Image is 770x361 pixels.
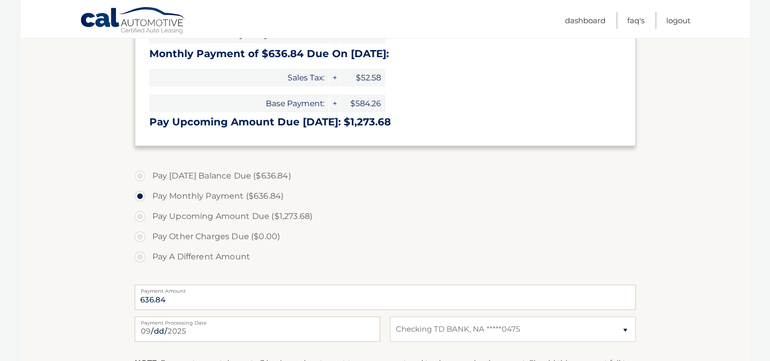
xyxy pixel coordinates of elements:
a: FAQ's [627,12,644,29]
a: Cal Automotive [80,7,186,36]
label: Pay A Different Amount [135,247,636,267]
span: Sales Tax: [149,69,329,86]
span: + [329,95,339,112]
span: $52.58 [340,69,385,86]
h3: Pay Upcoming Amount Due [DATE]: $1,273.68 [149,116,621,128]
label: Pay [DATE] Balance Due ($636.84) [135,166,636,186]
label: Payment Amount [135,285,636,293]
input: Payment Date [135,317,380,342]
label: Pay Other Charges Due ($0.00) [135,227,636,247]
span: Base Payment: [149,95,329,112]
input: Payment Amount [135,285,636,310]
h3: Monthly Payment of $636.84 Due On [DATE]: [149,48,621,60]
span: + [329,69,339,86]
span: $584.26 [340,95,385,112]
label: Pay Monthly Payment ($636.84) [135,186,636,206]
a: Dashboard [565,12,605,29]
label: Pay Upcoming Amount Due ($1,273.68) [135,206,636,227]
label: Payment Processing Date [135,317,380,325]
a: Logout [666,12,691,29]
